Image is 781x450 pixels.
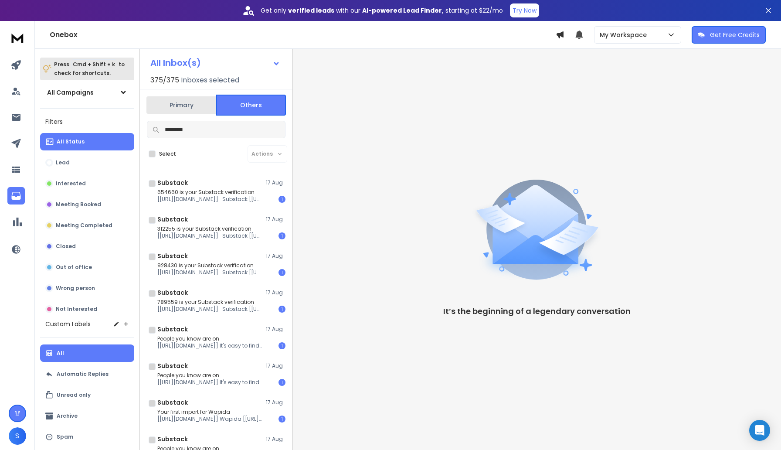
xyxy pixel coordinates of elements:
[157,252,188,260] h1: Substack
[157,361,188,370] h1: Substack
[56,159,70,166] p: Lead
[40,407,134,425] button: Archive
[40,386,134,404] button: Unread only
[40,84,134,101] button: All Campaigns
[266,252,285,259] p: 17 Aug
[216,95,286,116] button: Others
[749,420,770,441] div: Open Intercom Messenger
[56,201,101,208] p: Meeting Booked
[157,416,262,423] p: [[URL][DOMAIN_NAME]] Wapida [[URL][DOMAIN_NAME]!,w_80,h_80,c_fill,f_auto,q_auto:good,fl_progressi...
[54,60,125,78] p: Press to check for shortcuts.
[266,326,285,333] p: 17 Aug
[56,306,97,313] p: Not Interested
[47,88,94,97] h1: All Campaigns
[40,238,134,255] button: Closed
[57,392,91,399] p: Unread only
[288,6,334,15] strong: verified leads
[57,371,109,378] p: Automatic Replies
[266,216,285,223] p: 17 Aug
[40,365,134,383] button: Automatic Replies
[56,264,92,271] p: Out of office
[157,335,262,342] p: People you know are on
[9,427,26,445] button: S
[278,196,285,203] div: 1
[278,306,285,313] div: 1
[710,31,760,39] p: Get Free Credits
[362,6,444,15] strong: AI-powered Lead Finder,
[143,54,287,72] button: All Inbox(s)
[57,433,73,440] p: Spam
[600,31,650,39] p: My Workspace
[40,154,134,171] button: Lead
[278,416,285,423] div: 1
[261,6,503,15] p: Get only with our starting at $22/mo
[71,59,116,69] span: Cmd + Shift + k
[157,178,188,187] h1: Substack
[40,196,134,213] button: Meeting Booked
[692,26,766,44] button: Get Free Credits
[45,320,91,328] h3: Custom Labels
[157,409,262,416] p: Your first import for Wapida
[40,259,134,276] button: Out of office
[157,372,262,379] p: People you know are on
[157,299,262,306] p: 789559 is your Substack verification
[56,180,86,187] p: Interested
[57,412,78,419] p: Archive
[157,325,188,334] h1: Substack
[9,30,26,46] img: logo
[157,225,262,232] p: 312255 is your Substack verification
[181,75,239,85] h3: Inboxes selected
[278,342,285,349] div: 1
[157,215,188,224] h1: Substack
[157,189,262,196] p: 654660 is your Substack verification
[157,306,262,313] p: [[URL][DOMAIN_NAME]] Substack [[URL][DOMAIN_NAME]!,w_80,h_80,c_fill,f_auto,q_auto:good,fl_progres...
[146,95,216,115] button: Primary
[157,342,262,349] p: [[URL][DOMAIN_NAME]] It's easy to find your
[266,289,285,296] p: 17 Aug
[56,243,76,250] p: Closed
[40,116,134,128] h3: Filters
[56,222,112,229] p: Meeting Completed
[510,3,539,17] button: Try Now
[266,436,285,443] p: 17 Aug
[40,175,134,192] button: Interested
[50,30,556,40] h1: Onebox
[443,305,631,317] p: It’s the beginning of a legendary conversation
[157,379,262,386] p: [[URL][DOMAIN_NAME]] It's easy to find your
[278,269,285,276] div: 1
[40,344,134,362] button: All
[40,133,134,150] button: All Status
[266,179,285,186] p: 17 Aug
[266,362,285,369] p: 17 Aug
[56,285,95,292] p: Wrong person
[57,138,85,145] p: All Status
[40,217,134,234] button: Meeting Completed
[157,398,188,407] h1: Substack
[40,280,134,297] button: Wrong person
[278,232,285,239] div: 1
[157,269,262,276] p: [[URL][DOMAIN_NAME]] Substack [[URL][DOMAIN_NAME]!,w_80,h_80,c_fill,f_auto,q_auto:good,fl_progres...
[278,379,285,386] div: 1
[57,350,64,357] p: All
[150,58,201,67] h1: All Inbox(s)
[513,6,537,15] p: Try Now
[157,435,188,443] h1: Substack
[40,300,134,318] button: Not Interested
[157,196,262,203] p: [[URL][DOMAIN_NAME]] Substack [[URL][DOMAIN_NAME]!,w_80,h_80,c_fill,f_auto,q_auto:good,fl_progres...
[157,288,188,297] h1: Substack
[157,232,262,239] p: [[URL][DOMAIN_NAME]] Substack [[URL][DOMAIN_NAME]!,w_80,h_80,c_fill,f_auto,q_auto:good,fl_progres...
[40,428,134,446] button: Spam
[159,150,176,157] label: Select
[150,75,179,85] span: 375 / 375
[266,399,285,406] p: 17 Aug
[157,262,262,269] p: 928430 is your Substack verification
